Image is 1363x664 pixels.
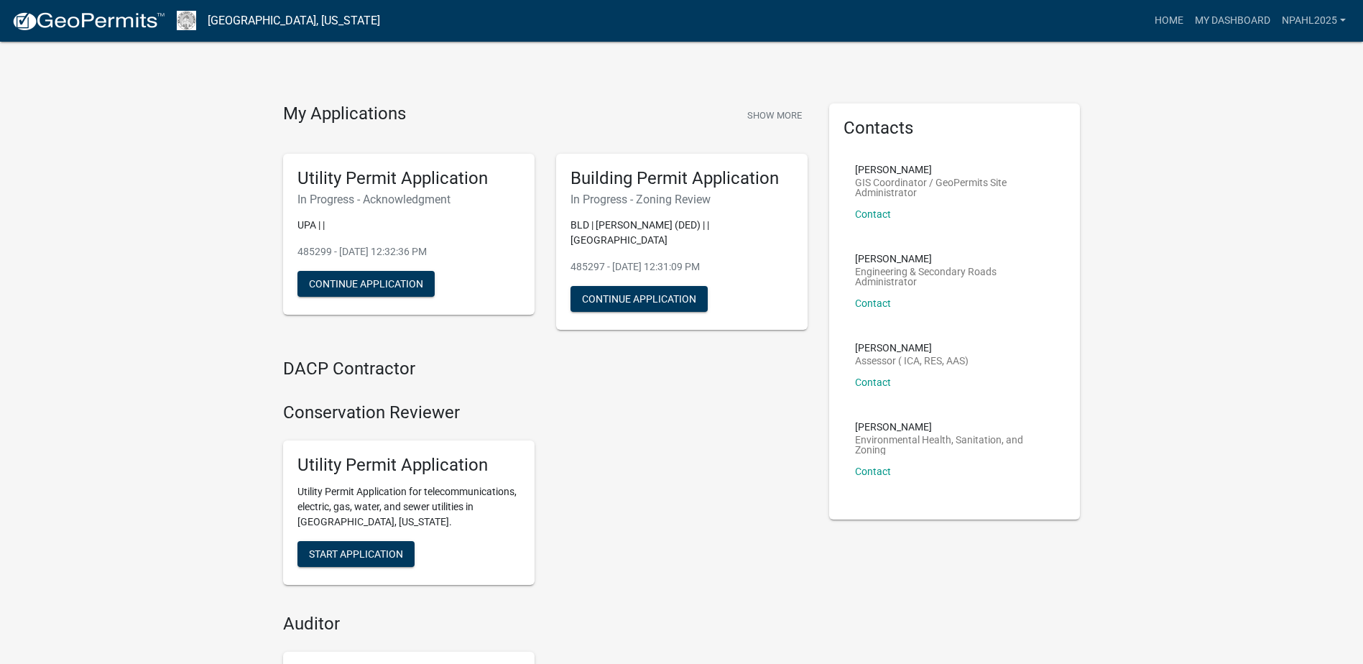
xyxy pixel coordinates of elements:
[297,193,520,206] h6: In Progress - Acknowledgment
[283,103,406,125] h4: My Applications
[855,356,969,366] p: Assessor ( ICA, RES, AAS)
[570,193,793,206] h6: In Progress - Zoning Review
[297,244,520,259] p: 485299 - [DATE] 12:32:36 PM
[855,343,969,353] p: [PERSON_NAME]
[297,541,415,567] button: Start Application
[283,359,808,379] h4: DACP Contractor
[741,103,808,127] button: Show More
[855,177,1055,198] p: GIS Coordinator / GeoPermits Site Administrator
[297,271,435,297] button: Continue Application
[855,422,1055,432] p: [PERSON_NAME]
[570,218,793,248] p: BLD | [PERSON_NAME] (DED) | | [GEOGRAPHIC_DATA]
[283,614,808,635] h4: Auditor
[1149,7,1189,34] a: Home
[283,402,808,423] h4: Conservation Reviewer
[1189,7,1276,34] a: My Dashboard
[855,466,891,477] a: Contact
[570,259,793,275] p: 485297 - [DATE] 12:31:09 PM
[297,484,520,530] p: Utility Permit Application for telecommunications, electric, gas, water, and sewer utilities in [...
[570,168,793,189] h5: Building Permit Application
[855,267,1055,287] p: Engineering & Secondary Roads Administrator
[309,548,403,559] span: Start Application
[855,165,1055,175] p: [PERSON_NAME]
[855,208,891,220] a: Contact
[855,298,891,309] a: Contact
[855,435,1055,455] p: Environmental Health, Sanitation, and Zoning
[297,218,520,233] p: UPA | |
[844,118,1066,139] h5: Contacts
[297,168,520,189] h5: Utility Permit Application
[570,286,708,312] button: Continue Application
[855,377,891,388] a: Contact
[297,455,520,476] h5: Utility Permit Application
[208,9,380,33] a: [GEOGRAPHIC_DATA], [US_STATE]
[855,254,1055,264] p: [PERSON_NAME]
[177,11,196,30] img: Franklin County, Iowa
[1276,7,1352,34] a: NPahl2025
